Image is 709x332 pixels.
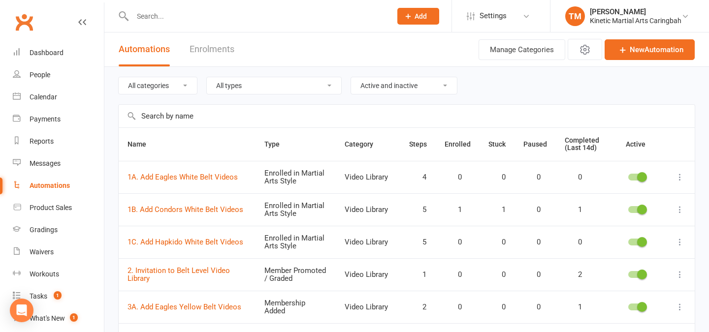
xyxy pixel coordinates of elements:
span: 1 [488,206,506,214]
div: Gradings [30,226,58,234]
div: [PERSON_NAME] [590,7,681,16]
a: Reports [13,130,104,152]
span: 0 [488,238,506,246]
span: Category [345,140,384,148]
div: Calendar [30,93,57,101]
span: 0 [445,303,462,311]
button: Name [128,138,157,150]
a: Workouts [13,263,104,285]
a: Calendar [13,86,104,108]
button: Add [397,8,439,25]
span: 4 [409,173,426,181]
span: 0 [523,173,541,181]
span: 1 [565,303,582,311]
th: Type [256,128,336,161]
a: Tasks 1 [13,285,104,307]
div: Video Library [345,303,391,311]
th: Steps [400,128,436,161]
span: 0 [565,238,582,246]
a: Gradings [13,219,104,241]
span: Add [415,12,427,20]
td: Membership Added [256,291,336,323]
div: Dashboard [30,49,64,57]
div: Product Sales [30,204,72,211]
span: 1 [409,271,426,279]
span: Active [626,140,645,148]
a: Enrolments [190,32,234,66]
span: 0 [445,271,462,279]
span: 2 [565,271,582,279]
a: Product Sales [13,197,104,219]
span: 0 [523,271,541,279]
td: Member Promoted / Graded [256,258,336,291]
td: Enrolled in Martial Arts Style [256,161,336,193]
a: 1C. Add Hapkido White Belt Videos [128,238,243,246]
a: Payments [13,108,104,130]
div: TM [565,6,585,26]
span: Completed (Last 14d) [565,136,599,151]
th: Enrolled [436,128,480,161]
div: Video Library [345,173,391,181]
input: Search by name [119,105,695,127]
span: 2 [409,303,426,311]
a: Waivers [13,241,104,263]
button: Active [617,138,656,150]
span: 0 [523,303,541,311]
span: 0 [445,238,462,246]
a: 1B. Add Condors White Belt Videos [128,205,243,214]
th: Paused [515,128,556,161]
a: People [13,64,104,86]
span: 0 [523,206,541,214]
div: What's New [30,314,65,322]
span: 1 [445,206,462,214]
input: Search... [129,9,385,23]
span: 0 [523,238,541,246]
div: Reports [30,137,54,145]
span: Name [128,140,157,148]
span: 0 [488,173,506,181]
div: Workouts [30,270,59,278]
div: Messages [30,159,61,167]
div: People [30,71,50,79]
span: 0 [488,303,506,311]
td: Enrolled in Martial Arts Style [256,193,336,226]
span: 1 [70,313,78,322]
a: 3A. Add Eagles Yellow Belt Videos [128,302,241,311]
span: 1 [54,291,62,300]
div: Video Library [345,206,391,214]
div: Tasks [30,292,47,300]
a: 2. Invitation to Belt Level Video Library [128,266,230,283]
div: Waivers [30,248,54,256]
div: Kinetic Martial Arts Caringbah [590,16,681,25]
span: 5 [409,206,426,214]
span: Settings [480,5,507,27]
div: Video Library [345,238,391,246]
a: NewAutomation [605,39,695,60]
span: 1 [565,206,582,214]
button: Category [345,138,384,150]
a: Automations [13,175,104,197]
span: 0 [565,173,582,181]
button: Manage Categories [479,39,565,60]
a: Dashboard [13,42,104,64]
th: Stuck [480,128,515,161]
span: 5 [409,238,426,246]
span: 0 [488,271,506,279]
a: 1A. Add Eagles White Belt Videos [128,173,238,181]
div: Open Intercom Messenger [10,299,33,322]
td: Enrolled in Martial Arts Style [256,226,336,258]
button: Automations [119,32,170,66]
a: Messages [13,152,104,175]
a: What's New1 [13,307,104,330]
span: 0 [445,173,462,181]
div: Automations [30,181,70,189]
a: Clubworx [12,10,36,34]
div: Payments [30,115,61,123]
div: Video Library [345,271,391,279]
